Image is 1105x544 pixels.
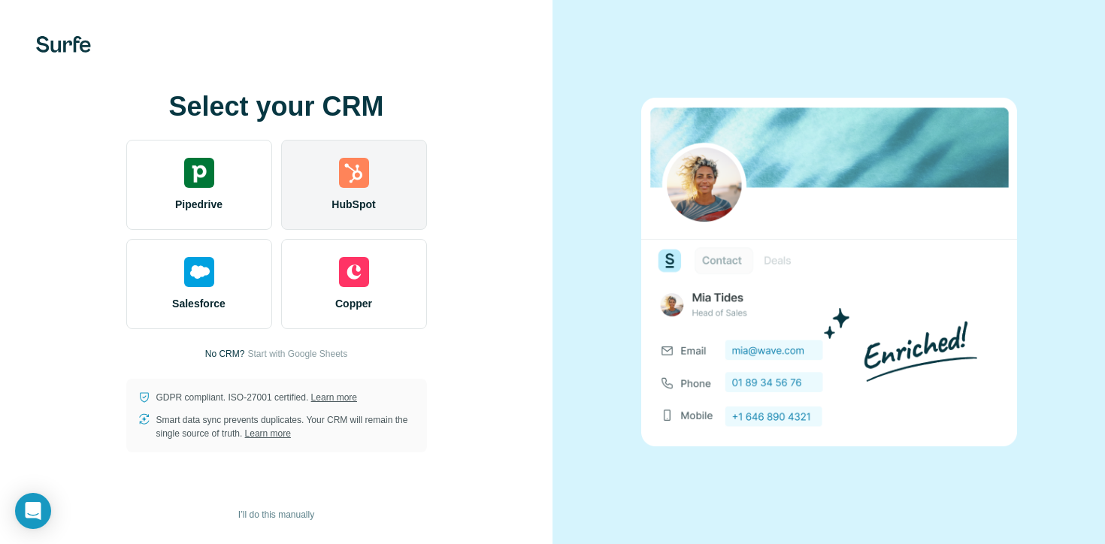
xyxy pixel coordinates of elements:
[228,503,325,526] button: I’ll do this manually
[247,347,347,361] button: Start with Google Sheets
[339,158,369,188] img: hubspot's logo
[15,493,51,529] div: Open Intercom Messenger
[184,257,214,287] img: salesforce's logo
[156,391,357,404] p: GDPR compliant. ISO-27001 certified.
[156,413,415,440] p: Smart data sync prevents duplicates. Your CRM will remain the single source of truth.
[245,428,291,439] a: Learn more
[175,197,223,212] span: Pipedrive
[184,158,214,188] img: pipedrive's logo
[641,98,1017,446] img: none image
[335,296,372,311] span: Copper
[205,347,245,361] p: No CRM?
[339,257,369,287] img: copper's logo
[36,36,91,53] img: Surfe's logo
[126,92,427,122] h1: Select your CRM
[311,392,357,403] a: Learn more
[331,197,375,212] span: HubSpot
[238,508,314,521] span: I’ll do this manually
[172,296,226,311] span: Salesforce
